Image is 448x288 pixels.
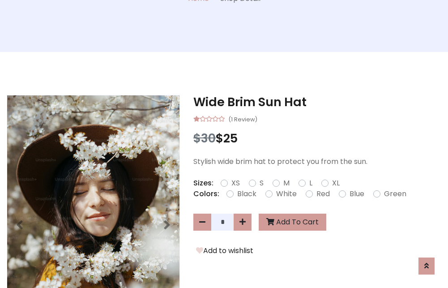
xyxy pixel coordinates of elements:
h3: $ [193,131,441,146]
label: M [283,178,290,189]
label: White [276,189,297,199]
button: Add To Cart [259,214,326,231]
p: Sizes: [193,178,213,189]
label: Red [316,189,330,199]
span: $30 [193,130,216,146]
p: Stylish wide brim hat to protect you from the sun. [193,156,441,167]
span: 25 [223,130,238,146]
h3: Wide Brim Sun Hat [193,95,441,109]
button: Add to wishlist [193,245,256,257]
p: Colors: [193,189,219,199]
label: S [260,178,264,189]
label: L [309,178,312,189]
label: XS [231,178,240,189]
label: Green [384,189,406,199]
label: Blue [350,189,364,199]
label: Black [237,189,256,199]
label: XL [332,178,340,189]
small: (1 Review) [228,113,257,124]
